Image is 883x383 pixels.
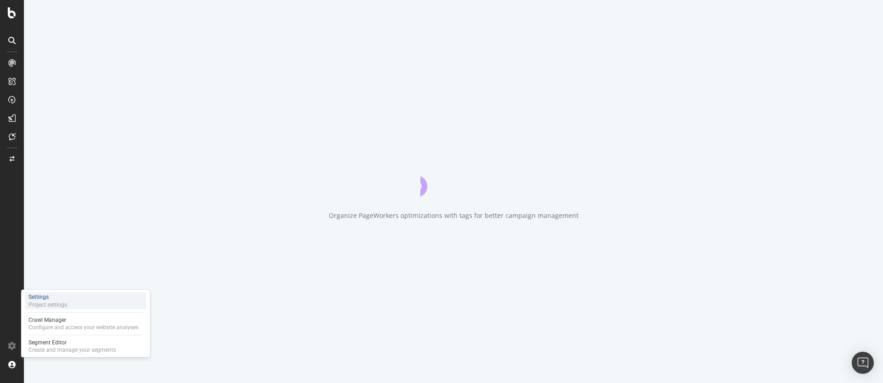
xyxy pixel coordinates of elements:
div: Configure and access your website analyses [29,324,138,331]
a: Segment EditorCreate and manage your segments [25,338,146,354]
div: Crawl Manager [29,316,138,324]
div: Create and manage your segments [29,346,116,354]
a: Crawl ManagerConfigure and access your website analyses [25,315,146,332]
div: Project settings [29,301,67,309]
div: Settings [29,293,67,301]
div: Organize PageWorkers optimizations with tags for better campaign management [329,211,579,220]
div: Segment Editor [29,339,116,346]
div: Open Intercom Messenger [852,352,874,374]
a: SettingsProject settings [25,292,146,309]
div: animation [420,163,487,196]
